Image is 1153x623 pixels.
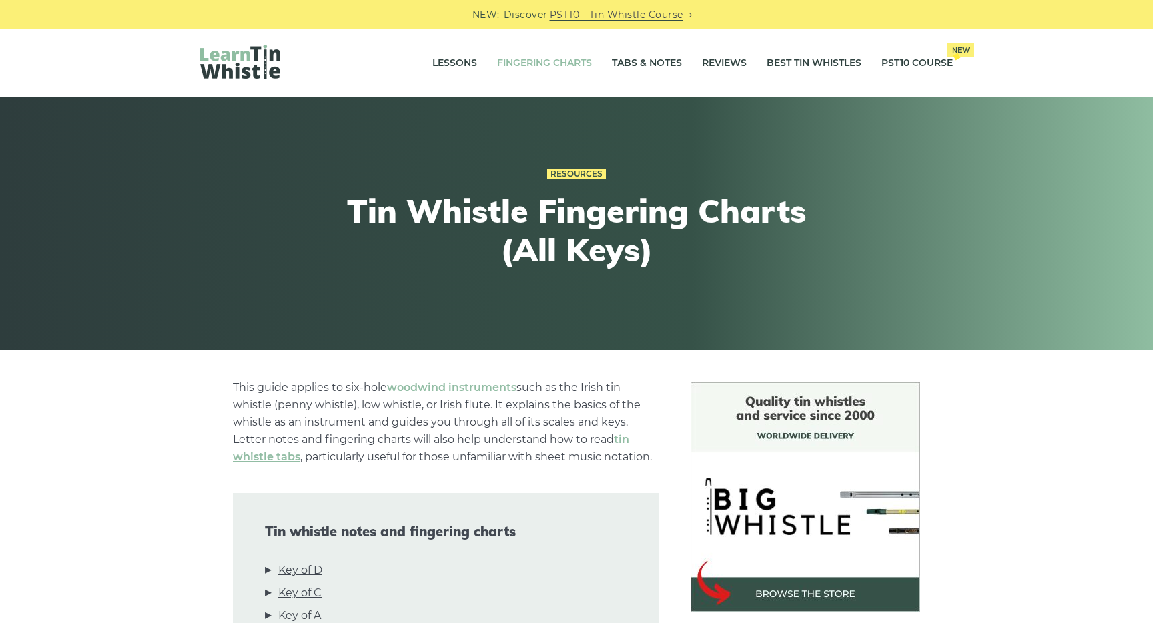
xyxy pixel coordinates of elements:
p: This guide applies to six-hole such as the Irish tin whistle (penny whistle), low whistle, or Iri... [233,379,659,466]
span: Tin whistle notes and fingering charts [265,524,627,540]
span: New [947,43,974,57]
img: BigWhistle Tin Whistle Store [691,382,920,612]
a: Tabs & Notes [612,47,682,80]
a: Key of C [278,584,322,602]
a: Reviews [702,47,747,80]
a: Resources [547,169,606,179]
a: Fingering Charts [497,47,592,80]
a: woodwind instruments [387,381,516,394]
img: LearnTinWhistle.com [200,45,280,79]
a: PST10 CourseNew [881,47,953,80]
a: Best Tin Whistles [767,47,861,80]
h1: Tin Whistle Fingering Charts (All Keys) [331,192,822,269]
a: Key of D [278,562,322,579]
a: Lessons [432,47,477,80]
